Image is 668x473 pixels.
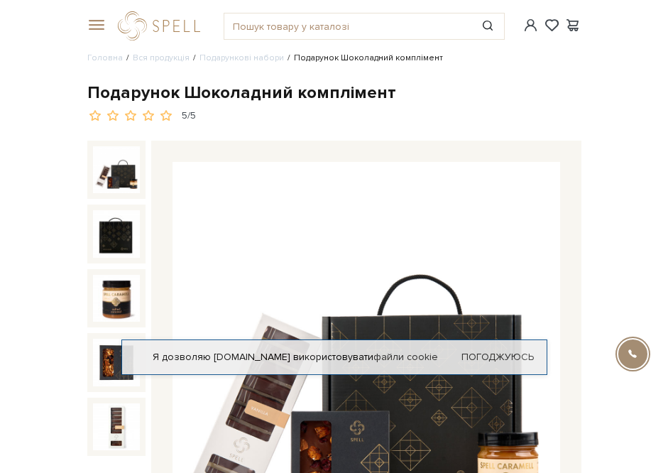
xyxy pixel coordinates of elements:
button: Пошук товару у каталозі [472,13,505,39]
input: Пошук товару у каталозі [224,13,471,39]
a: файли cookie [373,351,438,363]
div: Я дозволяю [DOMAIN_NAME] використовувати [122,351,547,364]
a: Головна [87,53,123,63]
a: Подарункові набори [199,53,284,63]
div: 5/5 [182,109,196,123]
img: Подарунок Шоколадний комплімент [93,210,141,258]
a: Вся продукція [133,53,190,63]
img: Подарунок Шоколадний комплімент [93,339,141,386]
a: logo [118,11,207,40]
img: Подарунок Шоколадний комплімент [93,403,141,451]
img: Подарунок Шоколадний комплімент [93,146,141,194]
li: Подарунок Шоколадний комплімент [284,52,443,65]
img: Подарунок Шоколадний комплімент [93,275,141,322]
div: Подарунок Шоколадний комплімент [87,82,581,104]
a: Погоджуюсь [461,351,534,364]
